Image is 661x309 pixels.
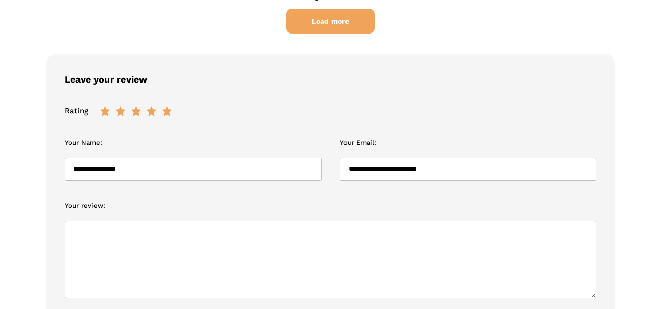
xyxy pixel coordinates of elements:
label: Your Name: [65,136,322,199]
textarea: Your review: [65,221,596,298]
input: Your Email: [340,158,597,181]
input: Your Name: [65,158,322,181]
div: Leave your review [46,54,615,105]
label: Your Email: [340,136,597,199]
span: Rating [65,105,88,118]
span: Load more [286,9,375,34]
